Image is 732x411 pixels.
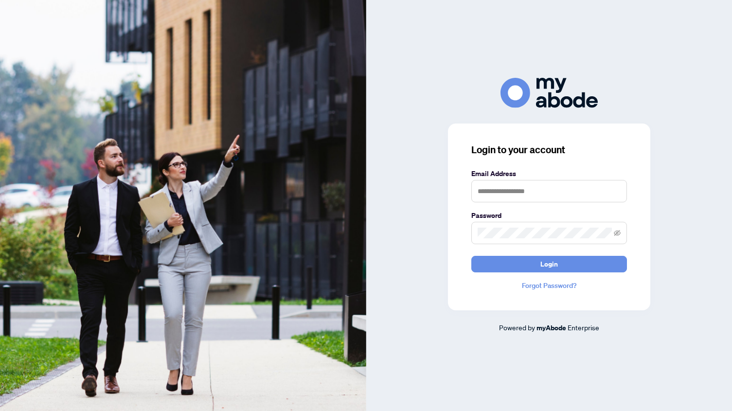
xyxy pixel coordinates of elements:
label: Email Address [471,168,627,179]
span: Powered by [499,323,535,332]
a: myAbode [536,322,566,333]
img: ma-logo [500,78,598,107]
a: Forgot Password? [471,280,627,291]
h3: Login to your account [471,143,627,157]
span: Enterprise [568,323,599,332]
span: eye-invisible [614,230,621,236]
label: Password [471,210,627,221]
span: Login [540,256,558,272]
button: Login [471,256,627,272]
